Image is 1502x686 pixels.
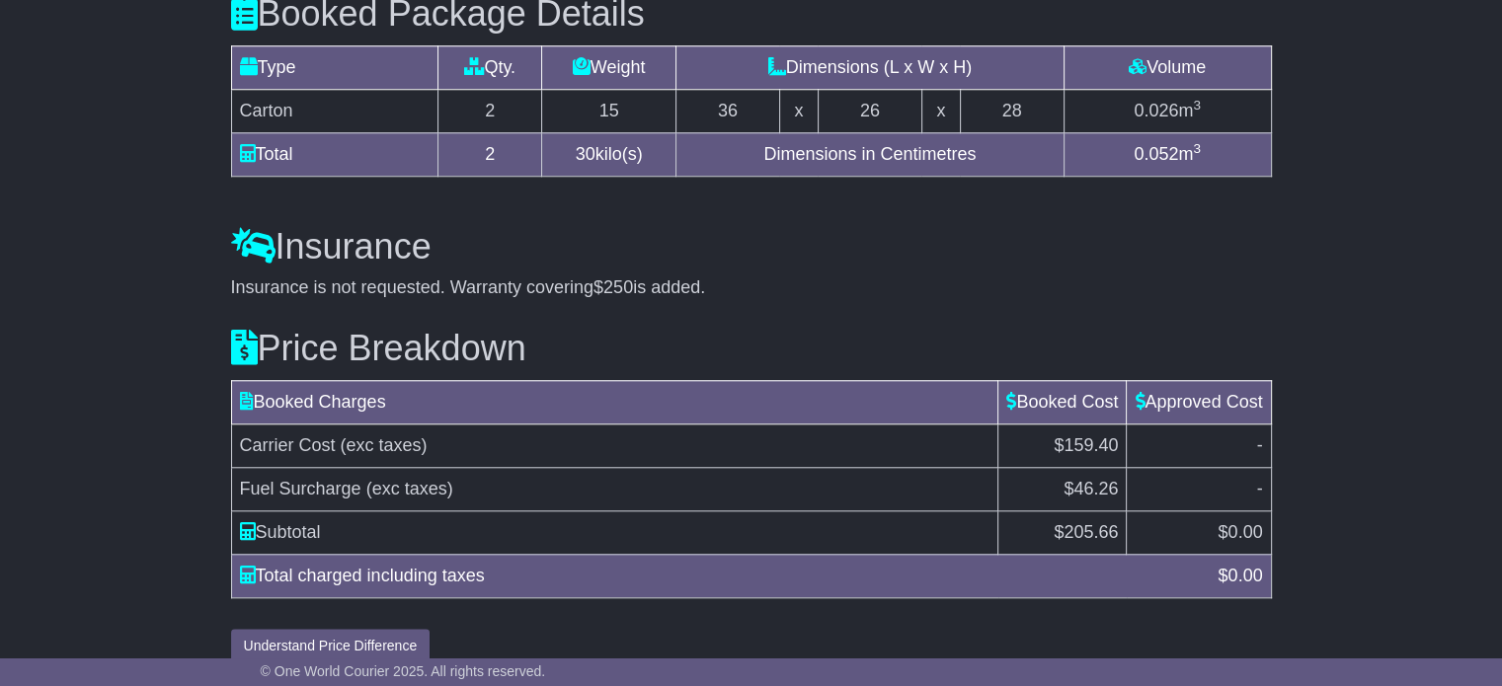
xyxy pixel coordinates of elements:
[231,510,998,554] td: Subtotal
[921,89,960,132] td: x
[261,663,546,679] span: © One World Courier 2025. All rights reserved.
[438,89,542,132] td: 2
[998,510,1127,554] td: $
[1257,435,1263,455] span: -
[231,329,1272,368] h3: Price Breakdown
[240,479,361,498] span: Fuel Surcharge
[960,89,1064,132] td: 28
[1227,566,1262,585] span: 0.00
[231,380,998,423] td: Booked Charges
[341,435,428,455] span: (exc taxes)
[818,89,921,132] td: 26
[676,132,1065,176] td: Dimensions in Centimetres
[1134,101,1178,120] span: 0.026
[231,227,1272,267] h3: Insurance
[1208,563,1272,589] div: $
[1064,479,1118,498] span: $46.26
[1064,132,1271,176] td: m
[231,277,1272,299] div: Insurance is not requested. Warranty covering is added.
[231,89,438,132] td: Carton
[231,132,438,176] td: Total
[438,45,542,89] td: Qty.
[1193,98,1201,113] sup: 3
[542,45,676,89] td: Weight
[1127,510,1271,554] td: $
[1064,45,1271,89] td: Volume
[1227,522,1262,542] span: 0.00
[240,435,336,455] span: Carrier Cost
[1064,522,1118,542] span: 205.66
[1134,144,1178,164] span: 0.052
[366,479,453,498] span: (exc taxes)
[676,45,1065,89] td: Dimensions (L x W x H)
[542,89,676,132] td: 15
[576,144,595,164] span: 30
[542,132,676,176] td: kilo(s)
[438,132,542,176] td: 2
[1257,479,1263,498] span: -
[1054,435,1118,455] span: $159.40
[676,89,780,132] td: 36
[231,629,431,663] button: Understand Price Difference
[779,89,818,132] td: x
[1064,89,1271,132] td: m
[593,277,633,297] span: $250
[1193,141,1201,156] sup: 3
[230,563,1209,589] div: Total charged including taxes
[1127,380,1271,423] td: Approved Cost
[231,45,438,89] td: Type
[998,380,1127,423] td: Booked Cost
